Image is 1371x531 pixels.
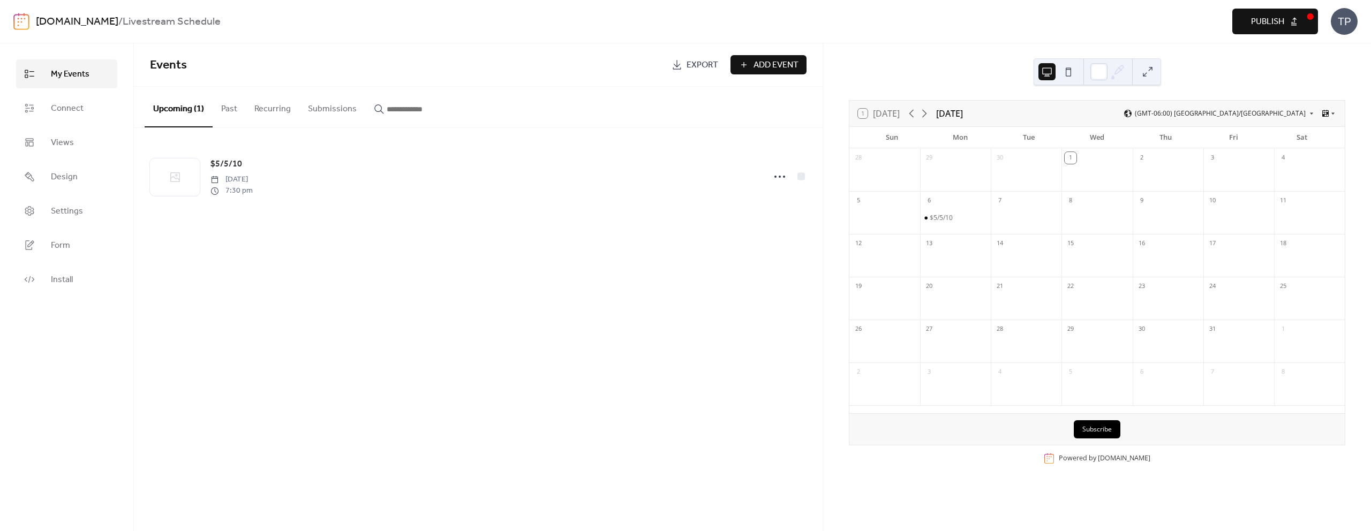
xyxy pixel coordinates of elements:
div: TP [1331,8,1358,35]
div: Sun [858,127,926,148]
div: 1 [1065,152,1076,164]
div: 18 [1277,238,1289,249]
div: 28 [853,152,864,164]
button: Upcoming (1) [145,87,213,127]
div: 29 [923,152,935,164]
div: Mon [926,127,995,148]
div: 6 [1136,366,1148,378]
a: Export [664,55,726,74]
div: 12 [853,238,864,249]
div: $5/5/10 [930,214,953,222]
a: [DOMAIN_NAME] [36,12,118,32]
div: Tue [995,127,1063,148]
div: 7 [1207,366,1218,378]
span: Add Event [754,59,799,72]
div: 17 [1207,238,1218,249]
div: 29 [1065,323,1076,335]
div: 1 [1277,323,1289,335]
div: 4 [1277,152,1289,164]
a: Settings [16,196,117,225]
div: 15 [1065,238,1076,249]
div: Sat [1268,127,1336,148]
span: Design [51,171,78,184]
button: Publish [1232,9,1318,34]
div: 21 [994,280,1006,292]
div: Powered by [1059,453,1150,462]
div: 23 [1136,280,1148,292]
div: 5 [853,195,864,207]
span: Events [150,54,187,77]
div: 13 [923,238,935,249]
img: logo [13,13,29,30]
button: Subscribe [1074,420,1120,438]
div: 3 [923,366,935,378]
b: Livestream Schedule [123,12,221,32]
div: 2 [853,366,864,378]
a: $5/5/10 [210,157,242,171]
button: Past [213,87,246,126]
div: 28 [994,323,1006,335]
div: 26 [853,323,864,335]
div: 20 [923,280,935,292]
button: Submissions [299,87,365,126]
div: [DATE] [936,107,963,120]
div: Wed [1063,127,1132,148]
span: $5/5/10 [210,158,242,171]
div: 7 [994,195,1006,207]
div: 9 [1136,195,1148,207]
div: 31 [1207,323,1218,335]
div: 25 [1277,280,1289,292]
span: (GMT-06:00) [GEOGRAPHIC_DATA]/[GEOGRAPHIC_DATA] [1135,110,1306,117]
b: / [118,12,123,32]
a: [DOMAIN_NAME] [1098,453,1150,462]
span: Publish [1251,16,1284,28]
div: 8 [1065,195,1076,207]
a: My Events [16,59,117,88]
div: Fri [1200,127,1268,148]
span: Form [51,239,70,252]
div: Thu [1131,127,1200,148]
div: 2 [1136,152,1148,164]
div: 30 [994,152,1006,164]
div: 8 [1277,366,1289,378]
div: 19 [853,280,864,292]
div: 16 [1136,238,1148,249]
span: Views [51,136,74,149]
div: 3 [1207,152,1218,164]
div: 30 [1136,323,1148,335]
div: 27 [923,323,935,335]
div: 6 [923,195,935,207]
a: Connect [16,94,117,123]
button: Add Event [730,55,807,74]
a: Views [16,128,117,157]
div: 14 [994,238,1006,249]
button: Recurring [246,87,299,126]
div: 10 [1207,195,1218,207]
span: Install [51,274,73,286]
span: 7:30 pm [210,185,253,196]
span: Settings [51,205,83,218]
div: 22 [1065,280,1076,292]
a: Form [16,231,117,260]
div: 24 [1207,280,1218,292]
div: 4 [994,366,1006,378]
a: Install [16,265,117,294]
span: Connect [51,102,84,115]
span: My Events [51,68,89,81]
div: $5/5/10 [920,214,991,222]
span: [DATE] [210,174,253,185]
a: Design [16,162,117,191]
span: Export [687,59,718,72]
div: 5 [1065,366,1076,378]
div: 11 [1277,195,1289,207]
